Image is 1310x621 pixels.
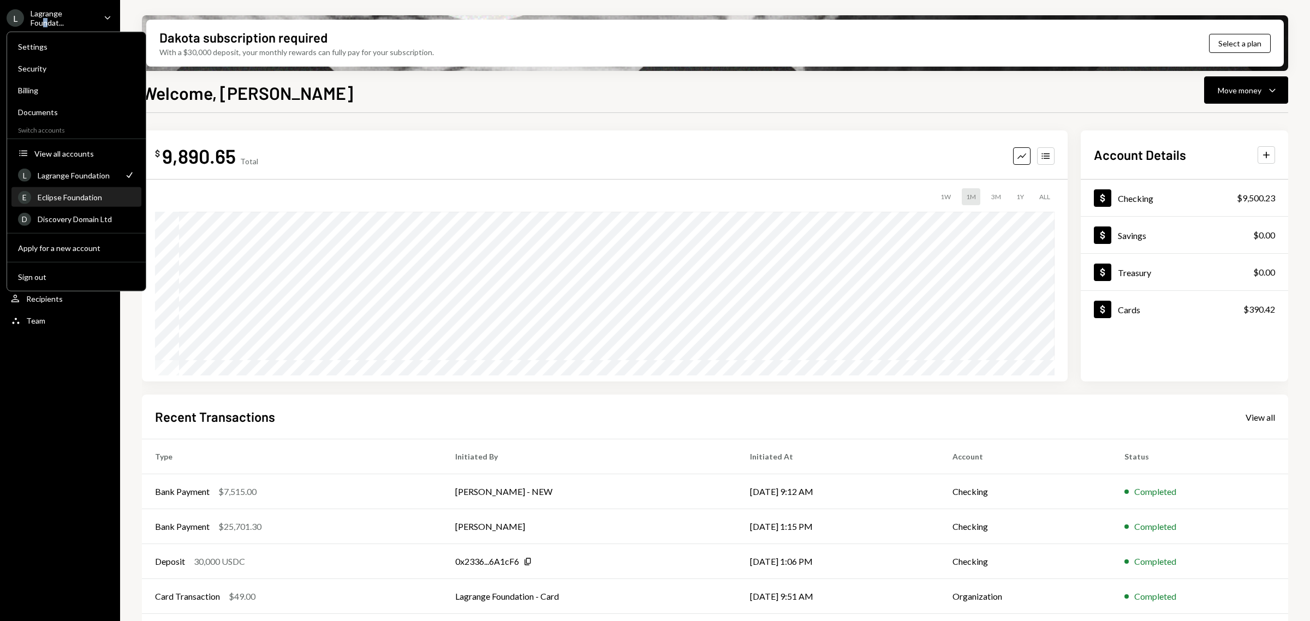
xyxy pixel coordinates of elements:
td: [DATE] 9:51 AM [737,579,940,614]
h2: Account Details [1094,146,1186,164]
a: Settings [11,37,141,56]
td: Checking [939,509,1111,544]
a: DDiscovery Domain Ltd [11,209,141,229]
div: Total [240,157,258,166]
div: $25,701.30 [218,520,261,533]
th: Initiated At [737,439,940,474]
div: Completed [1134,555,1176,568]
div: D [18,212,31,225]
div: $0.00 [1253,266,1275,279]
div: 1W [936,188,955,205]
div: ALL [1035,188,1055,205]
div: Savings [1118,230,1146,241]
a: Savings$0.00 [1081,217,1288,253]
div: 1Y [1012,188,1028,205]
th: Type [142,439,442,474]
div: $390.42 [1243,303,1275,316]
div: Completed [1134,485,1176,498]
a: Cards$390.42 [1081,291,1288,327]
div: $49.00 [229,590,255,603]
div: $ [155,148,160,159]
button: Apply for a new account [11,238,141,258]
td: [DATE] 9:12 AM [737,474,940,509]
td: Checking [939,474,1111,509]
div: Billing [18,86,135,95]
div: 1M [962,188,980,205]
div: L [7,9,24,27]
th: Status [1111,439,1288,474]
td: [DATE] 1:06 PM [737,544,940,579]
div: 3M [987,188,1005,205]
div: Completed [1134,520,1176,533]
td: Lagrange Foundation - Card [442,579,736,614]
div: Recipients [26,294,63,303]
a: Billing [11,80,141,100]
div: Completed [1134,590,1176,603]
a: Documents [11,102,141,122]
th: Account [939,439,1111,474]
div: Deposit [155,555,185,568]
div: View all accounts [34,148,135,158]
div: Cards [1118,304,1140,315]
button: Sign out [11,267,141,287]
div: Documents [18,108,135,117]
div: $9,500.23 [1237,192,1275,205]
div: Apply for a new account [18,243,135,252]
a: Checking$9,500.23 [1081,180,1288,216]
td: [DATE] 1:15 PM [737,509,940,544]
div: With a $30,000 deposit, your monthly rewards can fully pay for your subscription. [159,46,434,58]
div: Dakota subscription required [159,28,327,46]
a: EEclipse Foundation [11,187,141,207]
div: L [18,169,31,182]
td: Organization [939,579,1111,614]
th: Initiated By [442,439,736,474]
div: 9,890.65 [162,144,236,168]
button: View all accounts [11,144,141,164]
button: Select a plan [1209,34,1271,53]
div: Lagrange Foundation [38,170,117,180]
td: Checking [939,544,1111,579]
td: [PERSON_NAME] - NEW [442,474,736,509]
div: Bank Payment [155,485,210,498]
div: Switch accounts [7,124,146,134]
a: Security [11,58,141,78]
div: Settings [18,42,135,51]
h1: Welcome, [PERSON_NAME] [142,82,353,104]
div: View all [1246,412,1275,423]
a: Treasury$0.00 [1081,254,1288,290]
div: Card Transaction [155,590,220,603]
a: Team [7,310,114,330]
div: Move money [1218,85,1261,96]
div: Discovery Domain Ltd [38,214,135,224]
div: Treasury [1118,267,1151,278]
div: Team [26,316,45,325]
div: $7,515.00 [218,485,257,498]
div: 30,000 USDC [194,555,245,568]
h2: Recent Transactions [155,408,275,426]
div: Lagrange Foundat... [31,9,95,27]
a: Recipients [7,289,114,308]
button: Move money [1204,76,1288,104]
a: View all [1246,411,1275,423]
div: Sign out [18,272,135,281]
div: Bank Payment [155,520,210,533]
div: 0x2336...6A1cF6 [455,555,519,568]
div: E [18,190,31,204]
td: [PERSON_NAME] [442,509,736,544]
div: Eclipse Foundation [38,193,135,202]
div: $0.00 [1253,229,1275,242]
div: Checking [1118,193,1153,204]
div: Security [18,64,135,73]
